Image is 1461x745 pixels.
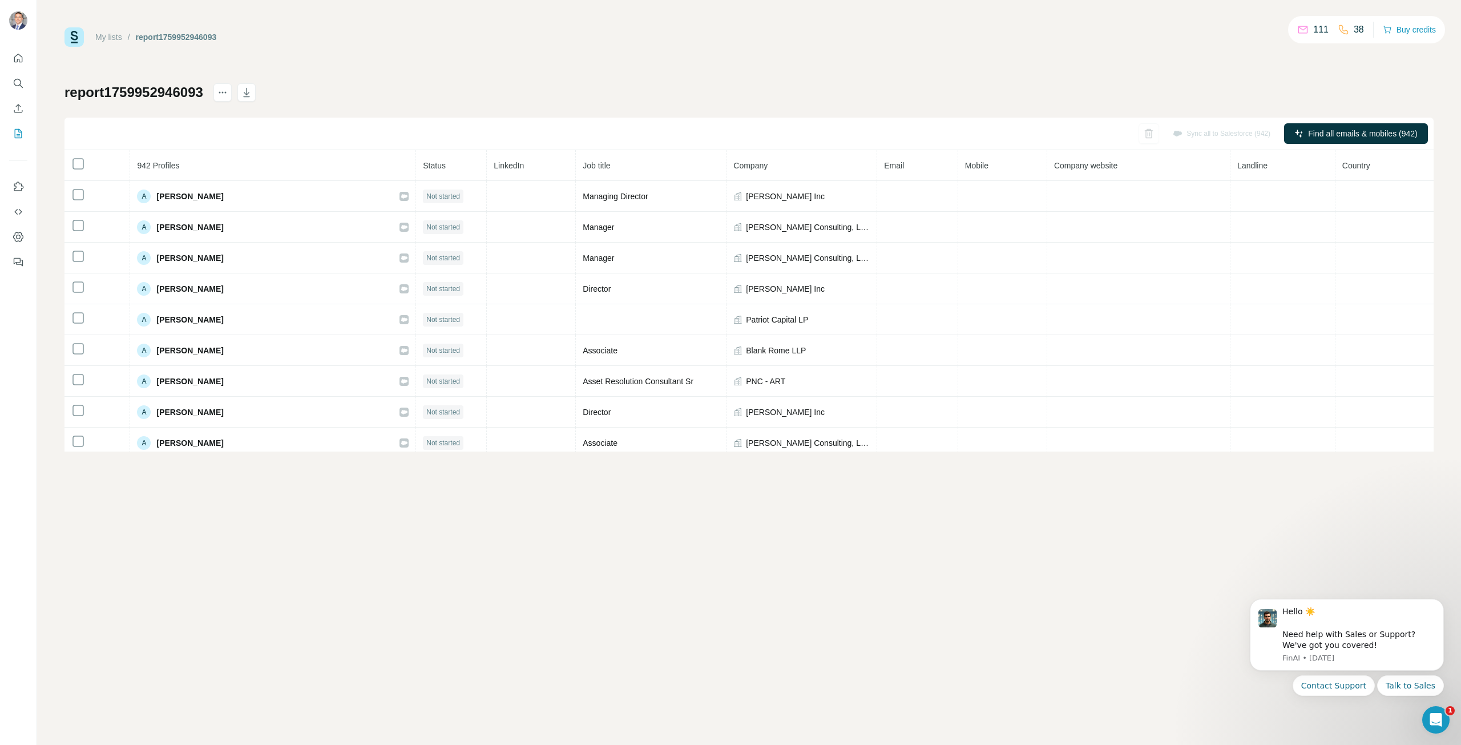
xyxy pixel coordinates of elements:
[746,406,825,418] span: [PERSON_NAME] Inc
[1313,23,1329,37] p: 111
[137,220,151,234] div: A
[746,283,825,295] span: [PERSON_NAME] Inc
[965,161,988,170] span: Mobile
[1446,706,1455,715] span: 1
[156,222,223,233] span: [PERSON_NAME]
[884,161,904,170] span: Email
[583,346,618,355] span: Associate
[1237,161,1268,170] span: Landline
[423,161,446,170] span: Status
[583,253,614,263] span: Manager
[426,376,460,386] span: Not started
[746,345,806,356] span: Blank Rome LLP
[1284,123,1428,144] button: Find all emails & mobiles (942)
[426,438,460,448] span: Not started
[426,222,460,232] span: Not started
[1233,586,1461,739] iframe: Intercom notifications message
[1308,128,1417,139] span: Find all emails & mobiles (942)
[156,376,223,387] span: [PERSON_NAME]
[426,407,460,417] span: Not started
[137,282,151,296] div: A
[583,438,618,448] span: Associate
[9,252,27,272] button: Feedback
[137,344,151,357] div: A
[426,253,460,263] span: Not started
[583,408,611,417] span: Director
[137,313,151,327] div: A
[1422,706,1450,734] iframe: Intercom live chat
[9,98,27,119] button: Enrich CSV
[583,377,693,386] span: Asset Resolution Consultant Sr
[583,223,614,232] span: Manager
[746,376,785,387] span: PNC - ART
[746,252,870,264] span: [PERSON_NAME] Consulting, LLC
[128,31,130,43] li: /
[746,222,870,233] span: [PERSON_NAME] Consulting, LLC
[583,284,611,293] span: Director
[1354,23,1364,37] p: 38
[1383,22,1436,38] button: Buy credits
[137,374,151,388] div: A
[9,48,27,69] button: Quick start
[156,252,223,264] span: [PERSON_NAME]
[9,176,27,197] button: Use Surfe on LinkedIn
[583,161,610,170] span: Job title
[9,227,27,247] button: Dashboard
[156,283,223,295] span: [PERSON_NAME]
[746,437,870,449] span: [PERSON_NAME] Consulting, LLC
[583,192,648,201] span: Managing Director
[156,191,223,202] span: [PERSON_NAME]
[156,314,223,325] span: [PERSON_NAME]
[733,161,768,170] span: Company
[156,437,223,449] span: [PERSON_NAME]
[426,345,460,356] span: Not started
[64,27,84,47] img: Surfe Logo
[137,436,151,450] div: A
[136,31,217,43] div: report1759952946093
[494,161,524,170] span: LinkedIn
[64,83,203,102] h1: report1759952946093
[213,83,232,102] button: actions
[156,406,223,418] span: [PERSON_NAME]
[156,345,223,356] span: [PERSON_NAME]
[426,191,460,202] span: Not started
[137,251,151,265] div: A
[746,191,825,202] span: [PERSON_NAME] Inc
[137,190,151,203] div: A
[9,73,27,94] button: Search
[1054,161,1117,170] span: Company website
[1342,161,1370,170] span: Country
[137,405,151,419] div: A
[9,11,27,30] img: Avatar
[746,314,808,325] span: Patriot Capital LP
[95,33,122,42] a: My lists
[426,284,460,294] span: Not started
[9,123,27,144] button: My lists
[426,315,460,325] span: Not started
[9,202,27,222] button: Use Surfe API
[137,161,179,170] span: 942 Profiles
